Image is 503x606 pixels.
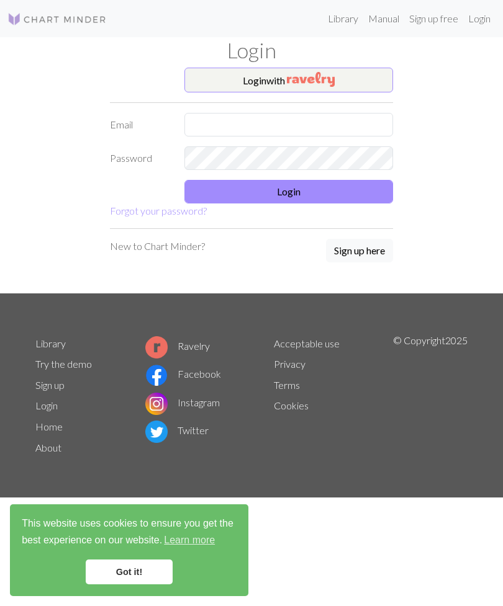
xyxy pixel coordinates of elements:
[145,421,168,443] img: Twitter logo
[110,239,205,254] p: New to Chart Minder?
[145,396,220,408] a: Instagram
[184,68,393,92] button: Loginwith
[145,364,168,386] img: Facebook logo
[35,379,65,391] a: Sign up
[184,180,393,203] button: Login
[110,205,207,216] a: Forgot your password?
[145,393,168,415] img: Instagram logo
[35,442,61,453] a: About
[323,6,363,31] a: Library
[463,6,496,31] a: Login
[287,72,335,87] img: Ravelry
[274,399,309,411] a: Cookies
[393,333,468,458] p: © Copyright 2025
[274,358,306,370] a: Privacy
[22,516,237,550] span: This website uses cookies to ensure you get the best experience on our website.
[28,37,475,63] h1: Login
[145,424,209,436] a: Twitter
[274,379,300,391] a: Terms
[35,337,66,349] a: Library
[7,12,107,27] img: Logo
[10,504,248,596] div: cookieconsent
[145,336,168,359] img: Ravelry logo
[274,337,340,349] a: Acceptable use
[86,559,173,584] a: dismiss cookie message
[35,358,92,370] a: Try the demo
[35,399,58,411] a: Login
[404,6,463,31] a: Sign up free
[145,340,210,352] a: Ravelry
[326,239,393,264] a: Sign up here
[35,421,63,432] a: Home
[326,239,393,262] button: Sign up here
[102,113,177,136] label: Email
[102,146,177,170] label: Password
[363,6,404,31] a: Manual
[145,368,221,380] a: Facebook
[162,531,217,550] a: learn more about cookies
